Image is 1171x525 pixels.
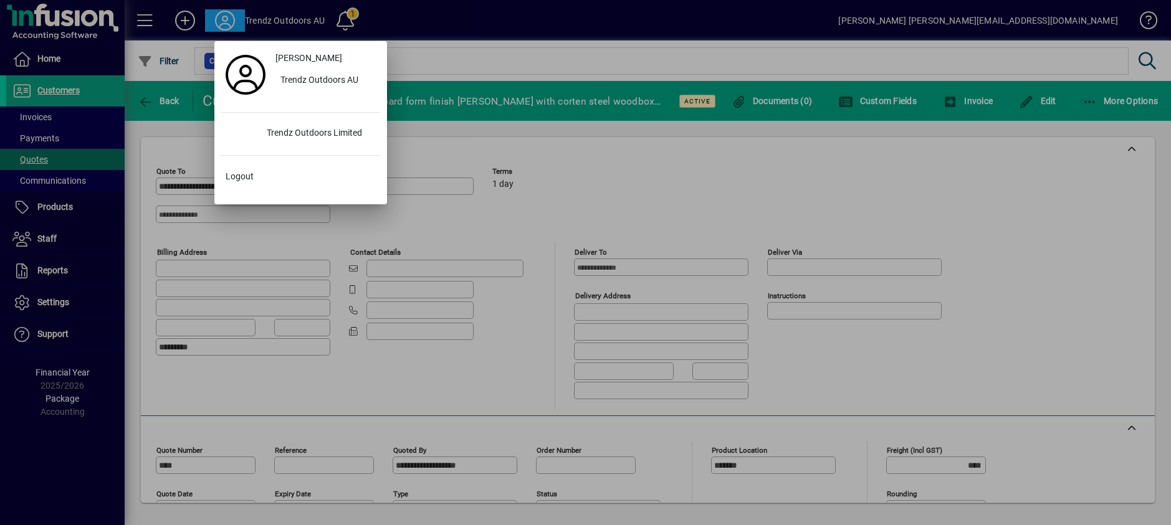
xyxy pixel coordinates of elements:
button: Trendz Outdoors Limited [221,123,381,145]
a: Profile [221,64,270,86]
a: [PERSON_NAME] [270,47,381,70]
button: Trendz Outdoors AU [270,70,381,92]
span: [PERSON_NAME] [275,52,342,65]
button: Logout [221,166,381,188]
div: Trendz Outdoors Limited [257,123,381,145]
span: Logout [226,170,254,183]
